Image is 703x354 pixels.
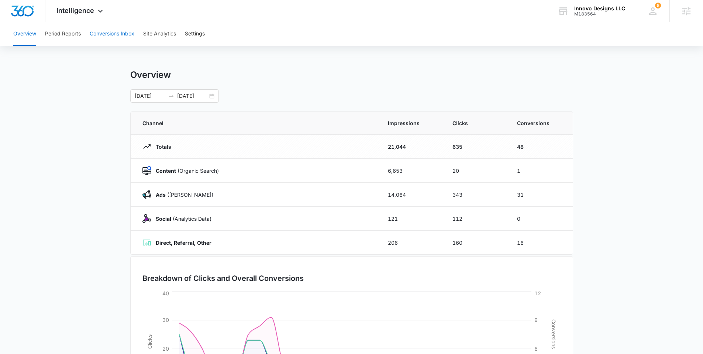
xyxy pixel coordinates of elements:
[452,119,499,127] span: Clicks
[162,290,169,296] tspan: 40
[508,159,573,183] td: 1
[534,317,538,323] tspan: 9
[534,290,541,296] tspan: 12
[151,167,219,175] p: (Organic Search)
[151,191,213,199] p: ([PERSON_NAME])
[168,93,174,99] span: swap-right
[444,135,508,159] td: 635
[444,183,508,207] td: 343
[379,207,444,231] td: 121
[151,143,171,151] p: Totals
[142,273,304,284] h3: Breakdown of Clicks and Overall Conversions
[508,231,573,255] td: 16
[130,69,171,80] h1: Overview
[142,119,370,127] span: Channel
[379,159,444,183] td: 6,653
[655,3,661,8] span: 5
[142,166,151,175] img: Content
[156,240,211,246] strong: Direct, Referral, Other
[508,183,573,207] td: 31
[45,22,81,46] button: Period Reports
[135,92,165,100] input: Start date
[508,135,573,159] td: 48
[156,192,166,198] strong: Ads
[142,214,151,223] img: Social
[156,216,171,222] strong: Social
[146,334,152,349] tspan: Clicks
[143,22,176,46] button: Site Analytics
[177,92,208,100] input: End date
[655,3,661,8] div: notifications count
[508,207,573,231] td: 0
[162,317,169,323] tspan: 30
[56,7,94,14] span: Intelligence
[151,215,211,223] p: (Analytics Data)
[90,22,134,46] button: Conversions Inbox
[574,11,625,17] div: account id
[162,346,169,352] tspan: 20
[13,22,36,46] button: Overview
[444,207,508,231] td: 112
[379,183,444,207] td: 14,064
[534,346,538,352] tspan: 6
[142,190,151,199] img: Ads
[444,231,508,255] td: 160
[379,231,444,255] td: 206
[388,119,435,127] span: Impressions
[574,6,625,11] div: account name
[185,22,205,46] button: Settings
[444,159,508,183] td: 20
[168,93,174,99] span: to
[156,168,176,174] strong: Content
[517,119,561,127] span: Conversions
[379,135,444,159] td: 21,044
[551,319,557,349] tspan: Conversions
